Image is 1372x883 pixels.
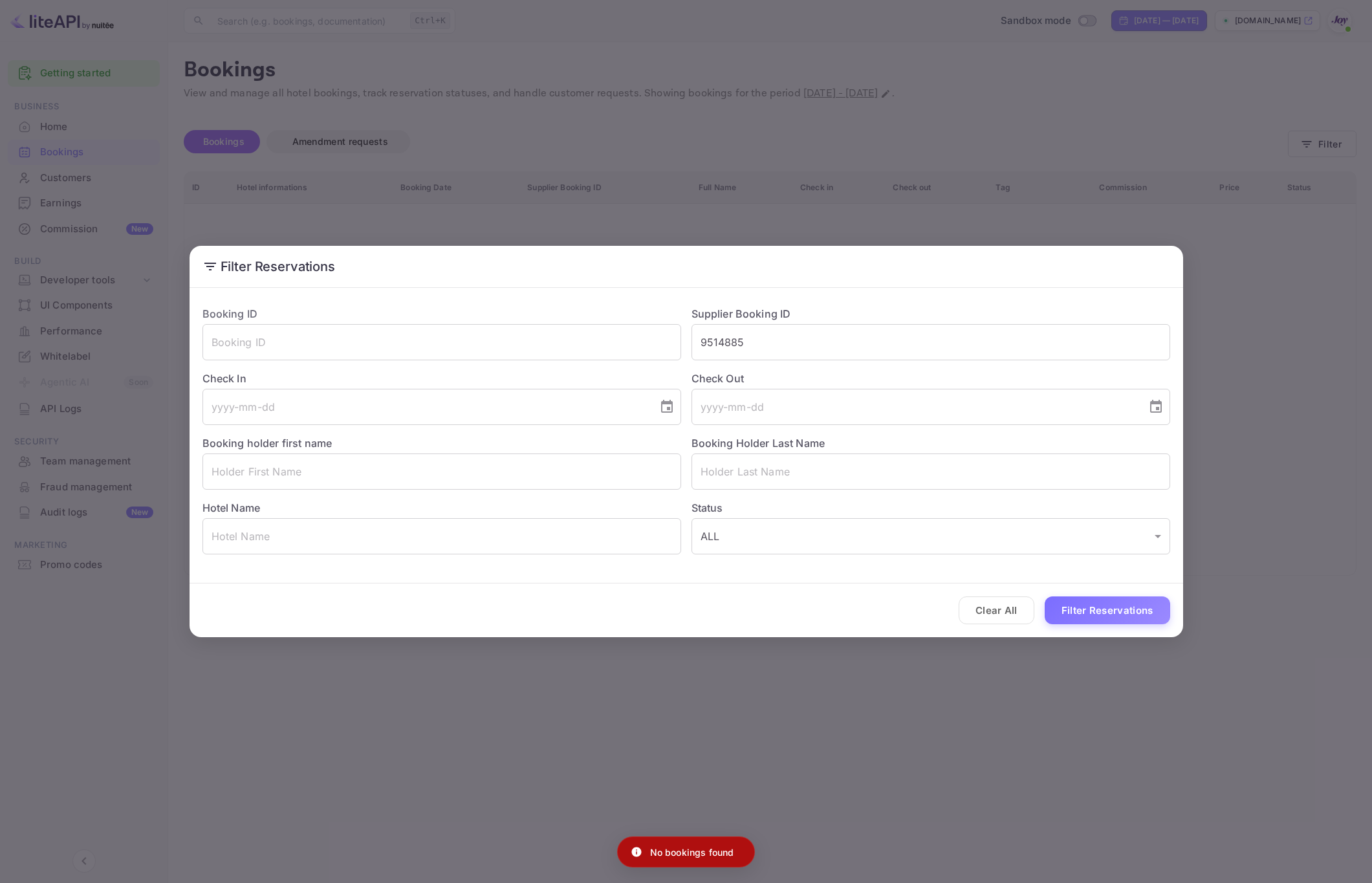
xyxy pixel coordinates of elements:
[190,246,1183,287] h2: Filter Reservations
[202,371,681,386] label: Check In
[1143,394,1169,420] button: Choose date
[202,324,681,360] input: Booking ID
[959,596,1034,624] button: Clear All
[691,518,1170,554] div: ALL
[202,389,649,425] input: yyyy-mm-dd
[650,845,734,859] p: No bookings found
[1045,596,1170,624] button: Filter Reservations
[691,500,1170,516] label: Status
[691,371,1170,386] label: Check Out
[202,501,261,514] label: Hotel Name
[202,437,332,450] label: Booking holder first name
[691,437,825,450] label: Booking Holder Last Name
[202,453,681,490] input: Holder First Name
[691,389,1138,425] input: yyyy-mm-dd
[691,307,791,320] label: Supplier Booking ID
[202,518,681,554] input: Hotel Name
[691,324,1170,360] input: Supplier Booking ID
[202,307,258,320] label: Booking ID
[654,394,680,420] button: Choose date
[691,453,1170,490] input: Holder Last Name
